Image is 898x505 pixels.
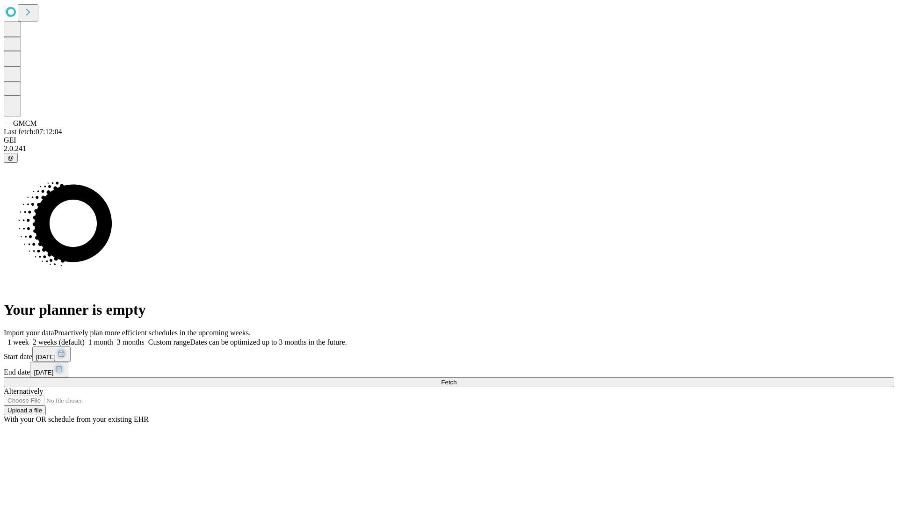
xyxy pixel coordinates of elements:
[4,415,149,423] span: With your OR schedule from your existing EHR
[4,136,894,144] div: GEI
[190,338,347,346] span: Dates can be optimized up to 3 months in the future.
[4,128,62,136] span: Last fetch: 07:12:04
[4,387,43,395] span: Alternatively
[4,405,46,415] button: Upload a file
[117,338,145,346] span: 3 months
[33,338,85,346] span: 2 weeks (default)
[4,329,54,337] span: Import your data
[88,338,113,346] span: 1 month
[4,301,894,318] h1: Your planner is empty
[441,379,456,386] span: Fetch
[4,153,18,163] button: @
[34,369,53,376] span: [DATE]
[4,362,894,377] div: End date
[36,353,56,361] span: [DATE]
[13,119,37,127] span: GMCM
[7,154,14,161] span: @
[54,329,251,337] span: Proactively plan more efficient schedules in the upcoming weeks.
[4,377,894,387] button: Fetch
[4,346,894,362] div: Start date
[32,346,71,362] button: [DATE]
[4,144,894,153] div: 2.0.241
[7,338,29,346] span: 1 week
[148,338,190,346] span: Custom range
[30,362,68,377] button: [DATE]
